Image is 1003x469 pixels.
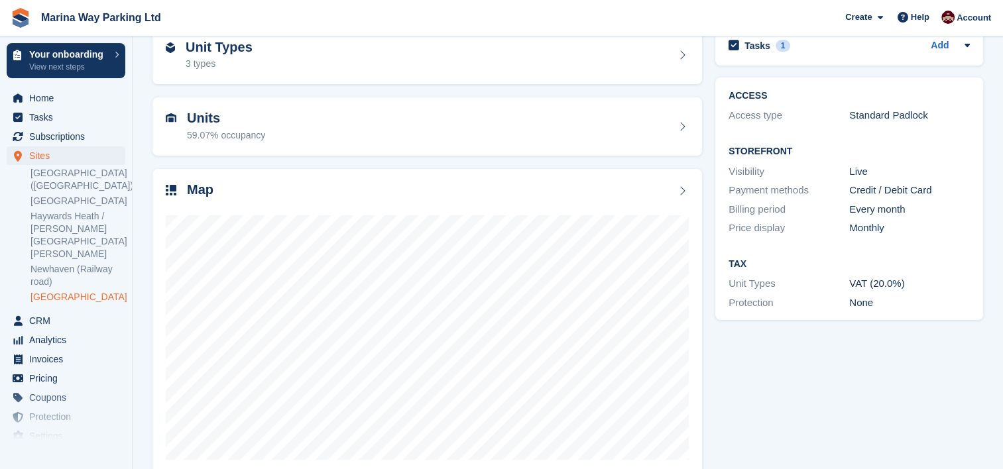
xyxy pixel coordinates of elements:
[776,40,791,52] div: 1
[729,91,970,101] h2: ACCESS
[187,182,213,197] h2: Map
[931,38,949,54] a: Add
[7,331,125,349] a: menu
[7,427,125,445] a: menu
[7,89,125,107] a: menu
[29,108,109,127] span: Tasks
[849,183,970,198] div: Credit / Debit Card
[729,259,970,270] h2: Tax
[186,57,253,71] div: 3 types
[729,221,849,236] div: Price display
[29,50,108,59] p: Your onboarding
[11,8,30,28] img: stora-icon-8386f47178a22dfd0bd8f6a31ec36ba5ce8667c1dd55bd0f319d3a0aa187defe.svg
[957,11,991,25] span: Account
[30,195,125,207] a: [GEOGRAPHIC_DATA]
[166,42,175,53] img: unit-type-icn-2b2737a686de81e16bb02015468b77c625bbabd49415b5ef34ead5e3b44a266d.svg
[29,146,109,165] span: Sites
[30,291,125,303] a: [GEOGRAPHIC_DATA]
[729,276,849,291] div: Unit Types
[729,146,970,157] h2: Storefront
[152,26,702,85] a: Unit Types 3 types
[29,61,108,73] p: View next steps
[729,108,849,123] div: Access type
[729,202,849,217] div: Billing period
[30,167,125,192] a: [GEOGRAPHIC_DATA] ([GEOGRAPHIC_DATA])
[744,40,770,52] h2: Tasks
[36,7,166,28] a: Marina Way Parking Ltd
[729,295,849,311] div: Protection
[186,40,253,55] h2: Unit Types
[7,350,125,368] a: menu
[849,202,970,217] div: Every month
[29,127,109,146] span: Subscriptions
[911,11,929,24] span: Help
[845,11,872,24] span: Create
[29,427,109,445] span: Settings
[7,127,125,146] a: menu
[29,331,109,349] span: Analytics
[29,407,109,426] span: Protection
[849,221,970,236] div: Monthly
[187,129,265,142] div: 59.07% occupancy
[729,164,849,180] div: Visibility
[7,311,125,330] a: menu
[849,108,970,123] div: Standard Padlock
[29,369,109,388] span: Pricing
[166,113,176,123] img: unit-icn-7be61d7bf1b0ce9d3e12c5938cc71ed9869f7b940bace4675aadf7bd6d80202e.svg
[849,295,970,311] div: None
[849,164,970,180] div: Live
[29,388,109,407] span: Coupons
[7,108,125,127] a: menu
[29,311,109,330] span: CRM
[30,210,125,260] a: Haywards Heath / [PERSON_NAME][GEOGRAPHIC_DATA][PERSON_NAME]
[941,11,955,24] img: Daniel Finn
[7,146,125,165] a: menu
[29,350,109,368] span: Invoices
[166,185,176,195] img: map-icn-33ee37083ee616e46c38cad1a60f524a97daa1e2b2c8c0bc3eb3415660979fc1.svg
[7,369,125,388] a: menu
[7,407,125,426] a: menu
[29,89,109,107] span: Home
[187,111,265,126] h2: Units
[7,388,125,407] a: menu
[30,263,125,288] a: Newhaven (Railway road)
[729,183,849,198] div: Payment methods
[152,97,702,156] a: Units 59.07% occupancy
[7,43,125,78] a: Your onboarding View next steps
[849,276,970,291] div: VAT (20.0%)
